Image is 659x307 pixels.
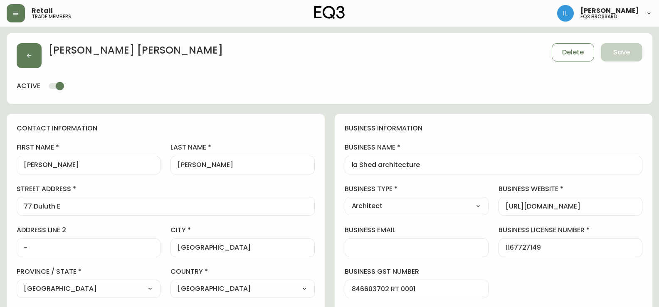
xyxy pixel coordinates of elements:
label: business gst number [345,267,489,276]
img: 998f055460c6ec1d1452ac0265469103 [557,5,574,22]
label: city [170,226,314,235]
label: street address [17,184,315,194]
h4: business information [345,124,643,133]
label: business license number [499,226,642,235]
label: business website [499,184,642,194]
h5: trade members [32,14,71,19]
input: https://www.designshop.com [506,202,635,210]
label: province / state [17,267,160,276]
label: business type [345,184,489,194]
h2: [PERSON_NAME] [PERSON_NAME] [48,43,223,61]
label: business email [345,226,489,235]
img: logo [314,6,345,19]
span: Delete [562,48,584,57]
h4: contact information [17,124,315,133]
label: first name [17,143,160,152]
h5: eq3 brossard [580,14,617,19]
label: address line 2 [17,226,160,235]
span: Retail [32,7,53,14]
label: country [170,267,314,276]
label: last name [170,143,314,152]
label: business name [345,143,643,152]
button: Delete [552,43,594,61]
span: [PERSON_NAME] [580,7,639,14]
h4: active [17,81,40,91]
